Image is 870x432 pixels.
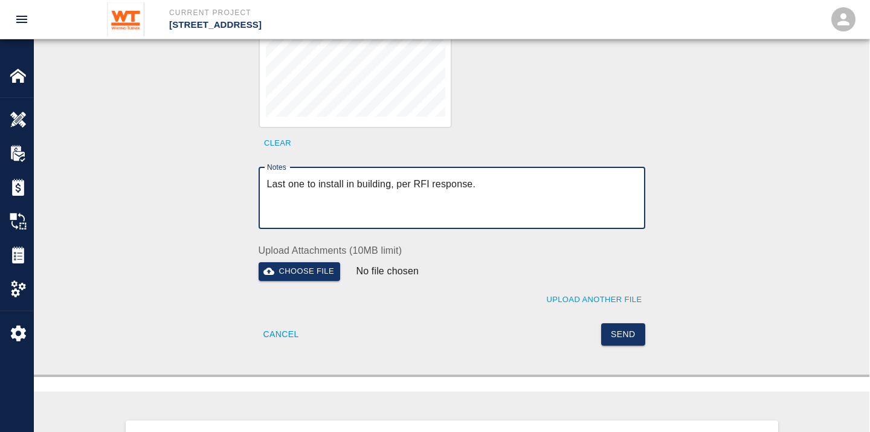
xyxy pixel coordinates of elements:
iframe: Chat Widget [669,301,870,432]
button: Cancel [259,323,304,346]
p: [STREET_ADDRESS] [169,18,500,32]
button: Upload Another File [543,291,645,309]
textarea: Last one to install in building, per RFI response. [267,177,637,219]
p: No file chosen [356,264,419,279]
label: Notes [267,162,286,172]
button: Choose file [259,262,341,281]
button: open drawer [7,5,36,34]
p: Current Project [169,7,500,18]
img: Whiting-Turner [107,2,145,36]
button: Clear [259,134,297,153]
button: Send [601,323,645,346]
label: Upload Attachments (10MB limit) [259,243,645,257]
